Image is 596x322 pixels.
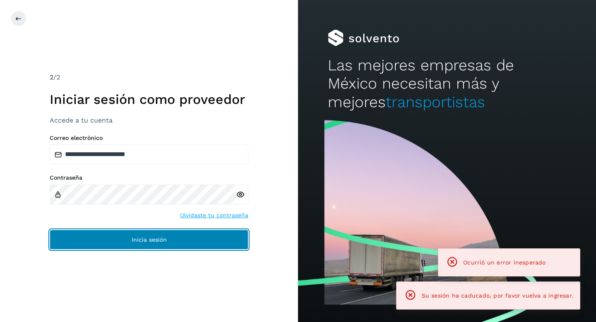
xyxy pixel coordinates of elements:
[50,91,248,107] h1: Iniciar sesión como proveedor
[180,211,248,220] a: Olvidaste tu contraseña
[50,135,248,142] label: Correo electrónico
[50,174,248,181] label: Contraseña
[422,292,573,299] span: Su sesión ha caducado, por favor vuelva a ingresar.
[328,56,566,111] h2: Las mejores empresas de México necesitan más y mejores
[50,73,53,81] span: 2
[50,72,248,82] div: /2
[50,230,248,250] button: Inicia sesión
[132,237,167,243] span: Inicia sesión
[463,259,546,266] span: Ocurrió un error inesperado
[50,116,248,124] h3: Accede a tu cuenta
[386,93,485,111] span: transportistas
